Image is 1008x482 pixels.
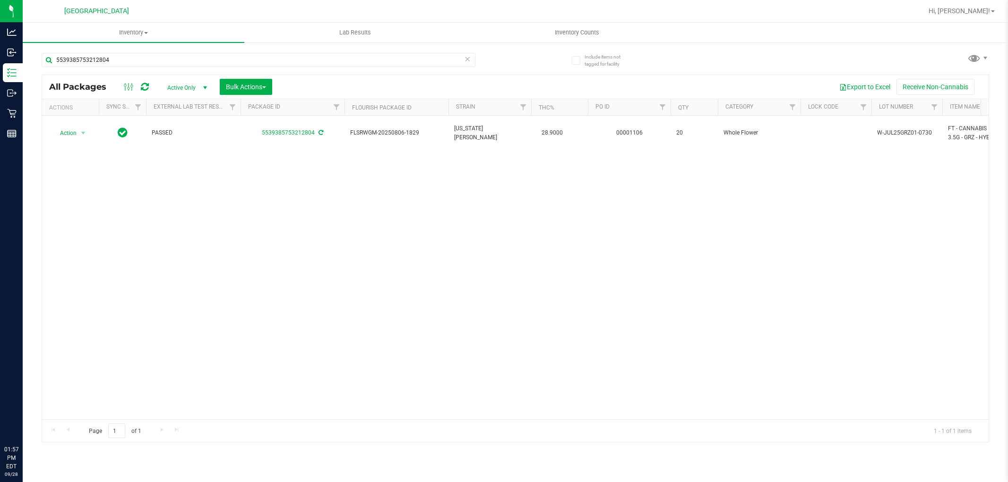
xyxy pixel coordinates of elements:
a: Inventory Counts [466,23,688,42]
span: 20 [676,128,712,137]
a: Lab Results [244,23,466,42]
span: select [78,127,89,140]
span: FLSRWGM-20250806-1829 [350,128,443,137]
a: Flourish Package ID [352,104,412,111]
span: Page of 1 [81,423,149,438]
span: Include items not tagged for facility [585,53,632,68]
button: Bulk Actions [220,79,272,95]
a: Filter [329,99,345,115]
a: 5539385753212804 [262,129,315,136]
inline-svg: Outbound [7,88,17,98]
a: Lock Code [808,103,838,110]
span: [US_STATE][PERSON_NAME] [454,124,526,142]
a: Filter [927,99,942,115]
span: All Packages [49,82,116,92]
span: In Sync [118,126,128,139]
a: THC% [539,104,554,111]
a: Inventory [23,23,244,42]
inline-svg: Inbound [7,48,17,57]
inline-svg: Reports [7,129,17,138]
a: 00001106 [616,129,643,136]
a: Category [725,103,753,110]
span: Inventory Counts [542,28,612,37]
a: Filter [785,99,801,115]
a: Qty [678,104,689,111]
inline-svg: Inventory [7,68,17,77]
span: Sync from Compliance System [317,129,323,136]
a: External Lab Test Result [154,103,228,110]
a: Filter [130,99,146,115]
iframe: Resource center [9,406,38,435]
button: Receive Non-Cannabis [896,79,974,95]
div: Actions [49,104,95,111]
span: 1 - 1 of 1 items [926,423,979,438]
input: Search Package ID, Item Name, SKU, Lot or Part Number... [42,53,475,67]
span: Action [52,127,77,140]
a: Item Name [950,103,980,110]
a: Sync Status [106,103,143,110]
a: Filter [225,99,241,115]
span: Whole Flower [724,128,795,137]
iframe: Resource center unread badge [28,405,39,416]
a: PO ID [595,103,610,110]
span: [GEOGRAPHIC_DATA] [64,7,129,15]
span: Hi, [PERSON_NAME]! [929,7,990,15]
span: Inventory [23,28,244,37]
inline-svg: Analytics [7,27,17,37]
p: 09/28 [4,471,18,478]
p: 01:57 PM EDT [4,445,18,471]
inline-svg: Retail [7,109,17,118]
a: Filter [516,99,531,115]
a: Filter [856,99,871,115]
span: W-JUL25GRZ01-0730 [877,128,937,137]
span: Clear [465,53,471,65]
span: Bulk Actions [226,83,266,91]
a: Lot Number [879,103,913,110]
a: Package ID [248,103,280,110]
a: Strain [456,103,475,110]
span: PASSED [152,128,235,137]
span: Lab Results [327,28,384,37]
input: 1 [108,423,125,438]
a: Filter [655,99,671,115]
button: Export to Excel [833,79,896,95]
span: 28.9000 [537,126,568,140]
